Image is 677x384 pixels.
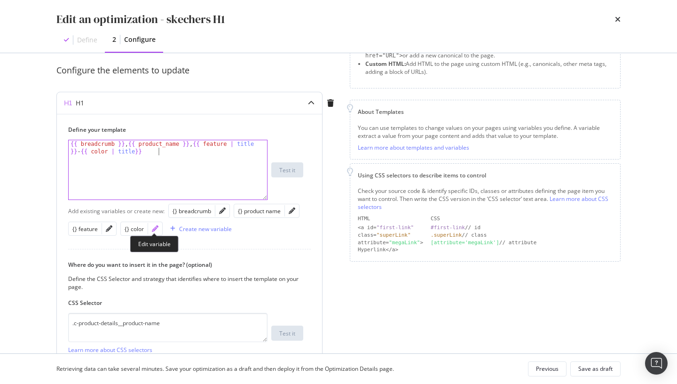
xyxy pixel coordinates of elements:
[68,313,268,342] textarea: .c-product-details__product-name
[124,35,156,44] div: Configure
[358,144,469,152] a: Learn more about templates and variables
[112,35,116,44] div: 2
[72,223,98,234] button: {} feature
[431,232,613,239] div: // class
[56,365,394,373] div: Retrieving data can take several minutes. Save your optimization as a draft and then deploy it fr...
[289,208,295,214] div: pencil
[358,215,423,223] div: HTML
[56,11,225,27] div: Edit an optimization - skechers H1
[173,207,211,215] div: {} breadcrumb
[238,207,281,215] div: {} product name
[536,365,559,373] div: Previous
[106,225,112,232] div: pencil
[365,44,567,59] span: <link rel="canonical" href="URL">
[130,236,179,252] div: Edit variable
[365,60,406,68] strong: Custom HTML:
[173,205,211,216] button: {} breadcrumb
[166,221,232,236] button: Create new variable
[431,240,499,246] div: [attribute='megaLink']
[152,225,158,232] div: pencil
[68,275,303,291] div: Define the CSS Selector and strategy that identifies where to insert the template on your page.
[431,239,613,247] div: // attribute
[358,187,613,211] div: Check your source code & identify specific IDs, classes or attributes defining the page item you ...
[358,232,423,239] div: class=
[68,207,165,215] div: Add existing variables or create new:
[238,205,281,216] button: {} product name
[68,261,303,269] label: Where do you want to insert it in the page? (optional)
[365,60,613,76] li: Add HTML to the page using custom HTML (e.g., canonicals, other meta tags, adding a block of URLs).
[72,225,98,233] div: {} feature
[358,224,423,232] div: <a id=
[358,124,613,140] div: You can use templates to change values on your pages using variables you define. A variable extra...
[615,11,621,27] div: times
[570,361,621,376] button: Save as draft
[279,329,295,337] div: Test it
[179,225,232,233] div: Create new variable
[358,108,613,116] div: About Templates
[358,239,423,247] div: attribute= >
[271,162,303,177] button: Test it
[645,352,668,375] div: Open Intercom Messenger
[431,232,462,238] div: .superLink
[279,166,295,174] div: Test it
[358,195,608,211] a: Learn more about CSS selectors
[358,171,613,179] div: Using CSS selectors to describe items to control
[578,365,613,373] div: Save as draft
[271,326,303,341] button: Test it
[219,208,226,214] div: pencil
[431,224,613,232] div: // id
[68,126,303,134] label: Define your template
[389,240,420,246] div: "megaLink"
[377,232,411,238] div: "superLink"
[528,361,567,376] button: Previous
[431,215,613,223] div: CSS
[431,224,465,231] div: #first-link
[56,64,338,77] div: Configure the elements to update
[358,246,423,254] div: Hyperlink</a>
[77,35,97,45] div: Define
[68,299,303,307] label: CSS Selector
[125,225,144,233] div: {} color
[76,98,84,108] div: H1
[125,223,144,234] button: {} color
[68,346,152,354] a: Learn more about CSS selectors
[377,224,414,231] div: "first-link"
